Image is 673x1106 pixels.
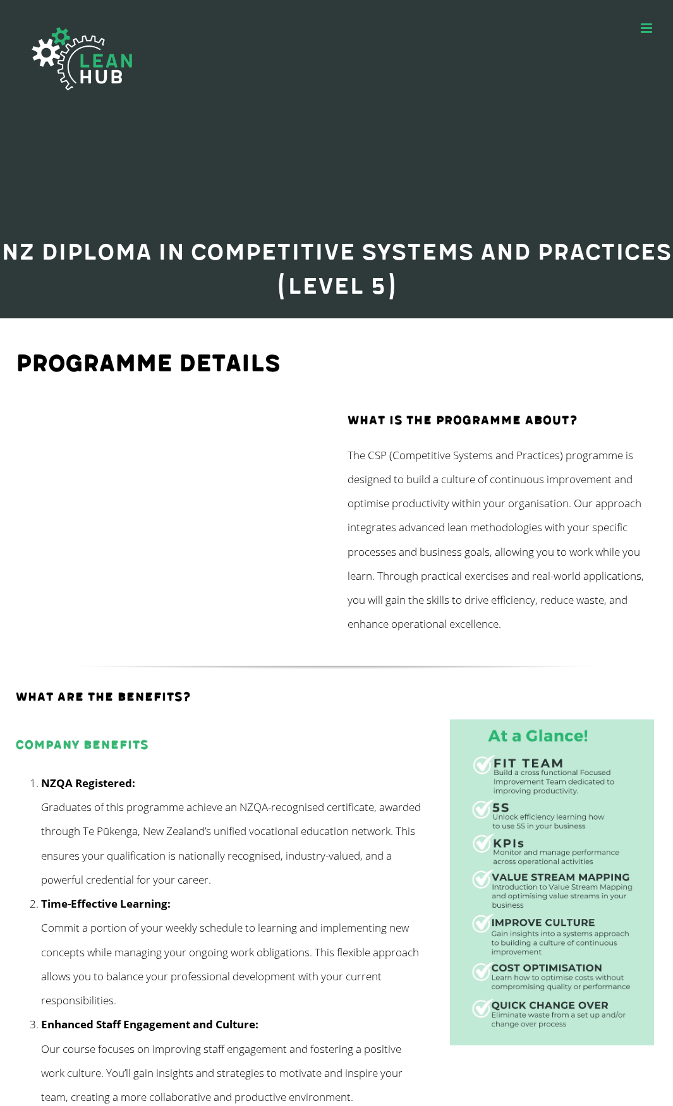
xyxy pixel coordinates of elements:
[41,776,135,790] strong: NZQA Registered:
[348,448,644,632] span: The CSP (Competitive Systems and Practices) programme is designed to build a culture of continuou...
[1,239,672,267] span: NZ Diploma in Competitive Systems and Practices
[41,776,421,887] span: Graduates of this programme achieve an NZQA-recognised certificate, awarded through Te Pūkenga, N...
[41,1017,258,1031] strong: Enhanced Staff Engagement and Culture:
[41,896,171,911] strong: Time-Effective Learning:
[41,1017,403,1104] span: Our course focuses on improving staff engagement and fostering a positive work culture. You’ll ga...
[16,350,281,378] strong: Programme details
[16,408,370,607] iframe: NZQA CSP L5 - Course Intro - The Lean Hub
[275,273,398,301] span: (Level 5)
[450,719,654,1045] img: image
[41,896,419,1007] span: Commit a portion of your weekly schedule to learning and implementing new concepts while managing...
[16,690,191,704] strong: What are the benefits?
[16,738,149,752] strong: Company benefits
[641,21,654,35] a: Toggle mobile menu
[348,413,578,428] strong: What is the programme about?
[19,14,145,104] img: The Lean Hub | Optimising productivity with Lean Logo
